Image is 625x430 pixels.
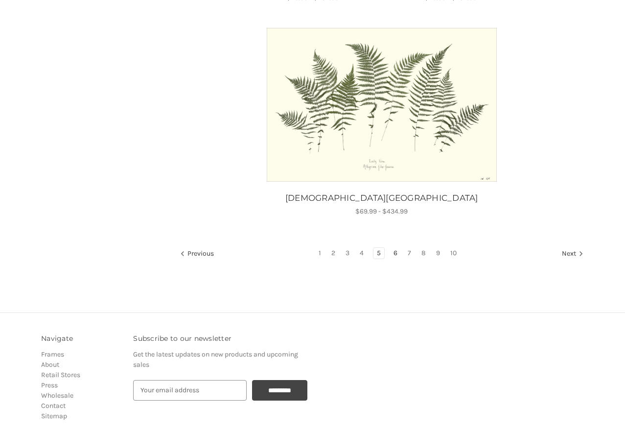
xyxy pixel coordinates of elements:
[133,349,307,370] p: Get the latest updates on new products and upcoming sales
[41,334,123,344] h3: Navigate
[373,248,384,259] a: Page 5 of 10
[418,248,429,259] a: Page 8 of 10
[262,192,501,205] a: LADY FERN GARDEN, Price range from $69.99 to $434.99
[180,247,584,261] nav: pagination
[390,248,401,259] a: Page 6 of 10
[41,402,66,410] a: Contact
[41,371,80,379] a: Retail Stores
[41,360,59,369] a: About
[41,391,73,400] a: Wholesale
[41,350,64,358] a: Frames
[267,28,497,182] img: Unframed
[342,248,353,259] a: Page 3 of 10
[41,412,67,420] a: Sitemap
[404,248,415,259] a: Page 7 of 10
[41,381,58,389] a: Press
[433,248,443,259] a: Page 9 of 10
[315,248,324,259] a: Page 1 of 10
[180,248,217,261] a: Previous
[447,248,460,259] a: Page 10 of 10
[356,248,367,259] a: Page 4 of 10
[355,207,408,215] span: $69.99 - $434.99
[264,25,500,185] a: LADY FERN GARDEN, Price range from $69.99 to $434.99
[133,380,247,401] input: Your email address
[328,248,339,259] a: Page 2 of 10
[133,334,307,344] h3: Subscribe to our newsletter
[558,248,583,261] a: Next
